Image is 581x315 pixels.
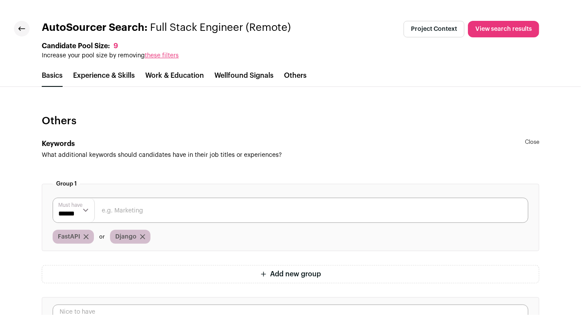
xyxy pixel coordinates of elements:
[42,114,539,128] h2: Others
[53,198,528,223] input: e.g. Marketing
[42,139,282,149] h2: Keywords
[42,41,110,51] span: Candidate Pool Size:
[56,181,77,186] span: Group 1
[468,21,539,37] button: View search results
[145,53,179,59] a: these filters
[284,72,307,79] a: Others
[42,23,147,33] strong: AutoSourcer Search:
[73,72,135,79] a: Experience & Skills
[525,139,539,159] a: Close
[404,21,464,37] a: Project Context
[42,51,179,60] p: Increase your pool size by removing
[114,43,118,50] turbo-frame: 9
[145,72,204,79] a: Work & Education
[42,265,539,283] button: Add new group
[214,72,274,79] a: Wellfound Signals
[150,23,291,33] span: Full Stack Engineer (Remote)
[115,232,137,241] span: Django
[42,72,63,79] a: Basics
[42,151,282,159] p: What additional keywords should candidates have in their job titles or experiences?
[58,232,80,241] span: FastAPI
[270,269,321,279] span: Add new group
